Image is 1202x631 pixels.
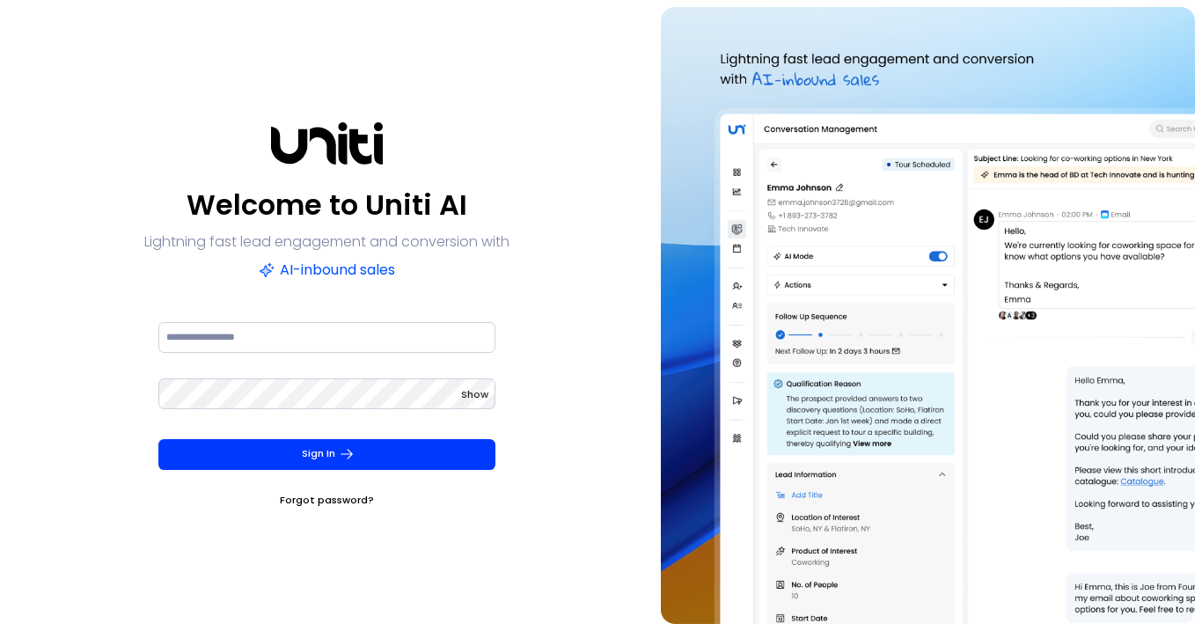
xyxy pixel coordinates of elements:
[461,385,488,403] button: Show
[661,7,1196,624] img: auth-hero.png
[144,230,509,254] p: Lightning fast lead engagement and conversion with
[158,439,495,470] button: Sign In
[280,491,374,509] a: Forgot password?
[461,387,488,401] span: Show
[259,258,395,282] p: AI-inbound sales
[187,184,467,226] p: Welcome to Uniti AI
